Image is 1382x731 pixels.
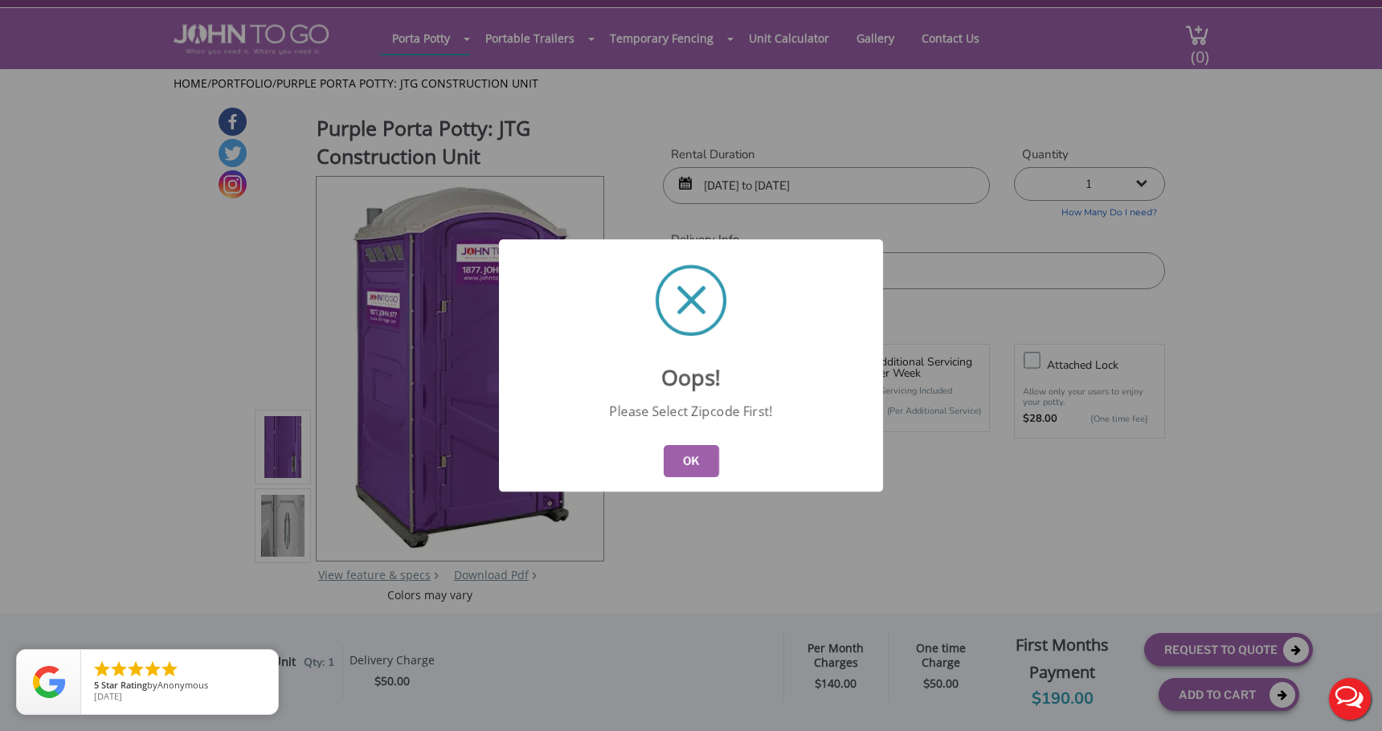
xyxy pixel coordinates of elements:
[92,660,112,679] li: 
[94,690,122,702] span: [DATE]
[499,352,883,392] div: Oops!
[602,402,781,420] div: Please Select Zipcode First!
[126,660,145,679] li: 
[664,445,719,477] button: OK
[1318,667,1382,731] button: Live Chat
[143,660,162,679] li: 
[157,679,208,691] span: Anonymous
[101,679,147,691] span: Star Rating
[94,679,99,691] span: 5
[160,660,179,679] li: 
[109,660,129,679] li: 
[33,666,65,698] img: Review Rating
[94,680,265,692] span: by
